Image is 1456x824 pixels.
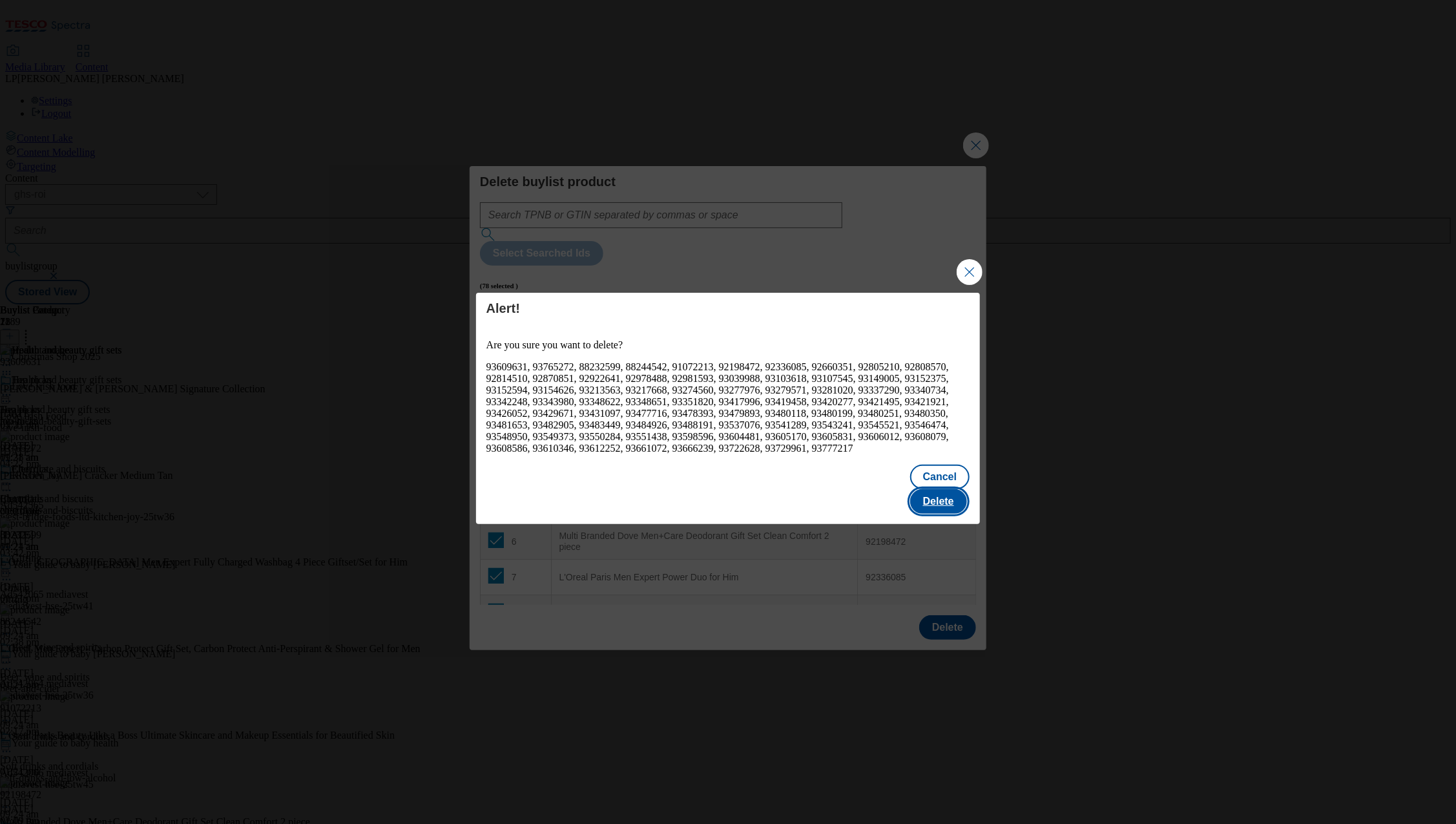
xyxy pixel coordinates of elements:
p: Are you sure you want to delete? [486,339,970,351]
h4: Alert! [486,301,970,316]
button: Delete [910,489,967,514]
button: Cancel [910,465,970,489]
button: Close Modal [957,259,983,285]
div: Modal [476,293,981,524]
div: 93609631, 93765272, 88232599, 88244542, 91072213, 92198472, 92336085, 92660351, 92805210, 9280857... [486,361,970,454]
